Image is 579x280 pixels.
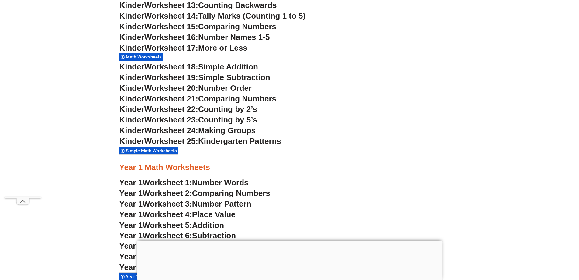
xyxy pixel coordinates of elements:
[143,210,192,219] span: Worksheet 4:
[198,1,277,10] span: Counting Backwards
[119,136,144,146] span: Kinder
[192,210,236,219] span: Place Value
[119,33,144,42] span: Kinder
[478,211,579,280] iframe: Chat Widget
[119,1,144,10] span: Kinder
[119,147,178,155] div: Simple Math Worksheets
[192,178,249,187] span: Number Words
[119,189,270,198] a: Year 1Worksheet 2:Comparing Numbers
[192,231,236,240] span: Subtraction
[5,14,41,197] iframe: Advertisement
[143,178,192,187] span: Worksheet 1:
[119,53,163,61] div: Math Worksheets
[198,126,256,135] span: Making Groups
[119,221,224,230] a: Year 1Worksheet 5:Addition
[144,22,198,31] span: Worksheet 15:
[198,115,257,124] span: Counting by 5’s
[198,33,270,42] span: Number Names 1-5
[119,62,144,71] span: Kinder
[119,126,144,135] span: Kinder
[119,43,144,52] span: Kinder
[144,83,198,93] span: Worksheet 20:
[119,11,144,20] span: Kinder
[119,115,144,124] span: Kinder
[119,94,144,103] span: Kinder
[119,199,251,208] a: Year 1Worksheet 3:Number Pattern
[144,62,198,71] span: Worksheet 18:
[198,73,270,82] span: Simple Subtraction
[119,263,228,272] a: Year 1Worksheet 9:Fractions
[198,62,258,71] span: Simple Addition
[137,241,442,278] iframe: Advertisement
[119,241,311,250] a: Year 1Worksheet 7:Mixed Addition and Subtraction
[126,54,164,60] span: Math Worksheets
[126,274,175,279] span: Year 1 Math Resources
[198,11,305,20] span: Tally Marks (Counting 1 to 5)
[119,73,144,82] span: Kinder
[119,210,236,219] a: Year 1Worksheet 4:Place Value
[198,136,281,146] span: Kindergarten Patterns
[143,231,192,240] span: Worksheet 6:
[143,221,192,230] span: Worksheet 5:
[143,199,192,208] span: Worksheet 3:
[144,43,198,52] span: Worksheet 17:
[144,1,198,10] span: Worksheet 13:
[144,136,198,146] span: Worksheet 25:
[198,94,276,103] span: Comparing Numbers
[198,22,276,31] span: Comparing Numbers
[144,94,198,103] span: Worksheet 21:
[144,73,198,82] span: Worksheet 19:
[143,189,192,198] span: Worksheet 2:
[198,83,252,93] span: Number Order
[192,221,224,230] span: Addition
[119,178,249,187] a: Year 1Worksheet 1:Number Words
[192,189,270,198] span: Comparing Numbers
[144,126,198,135] span: Worksheet 24:
[198,105,257,114] span: Counting by 2’s
[144,115,198,124] span: Worksheet 23:
[119,252,253,261] a: Year 1Worksheet 8:Australian coins
[119,162,460,173] h3: Year 1 Math Worksheets
[119,231,236,240] a: Year 1Worksheet 6:Subtraction
[126,148,179,154] span: Simple Math Worksheets
[144,105,198,114] span: Worksheet 22:
[192,199,251,208] span: Number Pattern
[144,33,198,42] span: Worksheet 16:
[119,22,144,31] span: Kinder
[119,83,144,93] span: Kinder
[198,43,247,52] span: More or Less
[119,105,144,114] span: Kinder
[144,11,198,20] span: Worksheet 14:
